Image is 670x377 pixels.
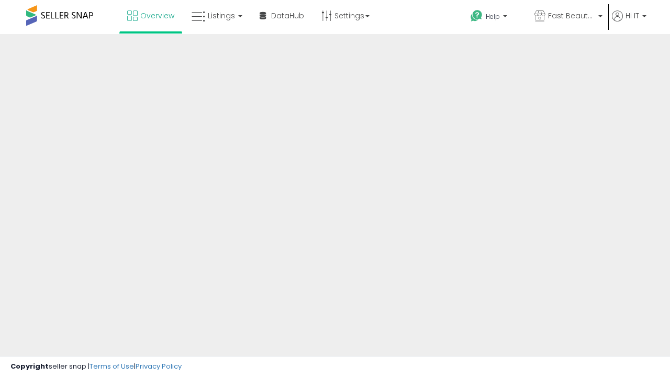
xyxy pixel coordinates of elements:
[90,361,134,371] a: Terms of Use
[626,10,639,21] span: Hi IT
[486,12,500,21] span: Help
[470,9,483,23] i: Get Help
[208,10,235,21] span: Listings
[140,10,174,21] span: Overview
[136,361,182,371] a: Privacy Policy
[612,10,646,34] a: Hi IT
[271,10,304,21] span: DataHub
[462,2,525,34] a: Help
[10,362,182,372] div: seller snap | |
[548,10,595,21] span: Fast Beauty ([GEOGRAPHIC_DATA])
[10,361,49,371] strong: Copyright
